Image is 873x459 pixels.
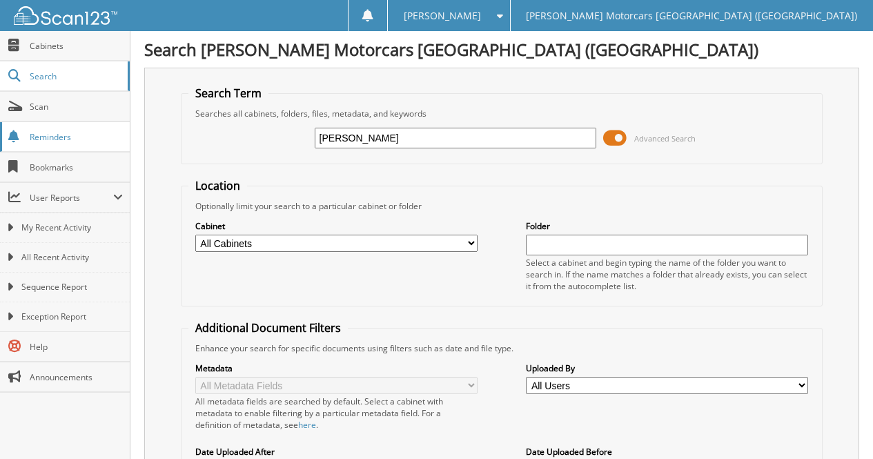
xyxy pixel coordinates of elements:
[634,133,696,144] span: Advanced Search
[21,281,123,293] span: Sequence Report
[188,320,348,335] legend: Additional Document Filters
[804,393,873,459] iframe: Chat Widget
[526,257,808,292] div: Select a cabinet and begin typing the name of the folder you want to search in. If the name match...
[144,38,859,61] h1: Search [PERSON_NAME] Motorcars [GEOGRAPHIC_DATA] ([GEOGRAPHIC_DATA])
[195,446,478,458] label: Date Uploaded After
[195,220,478,232] label: Cabinet
[188,108,815,119] div: Searches all cabinets, folders, files, metadata, and keywords
[30,70,121,82] span: Search
[14,6,117,25] img: scan123-logo-white.svg
[30,371,123,383] span: Announcements
[30,192,113,204] span: User Reports
[298,419,316,431] a: here
[21,311,123,323] span: Exception Report
[526,362,808,374] label: Uploaded By
[21,251,123,264] span: All Recent Activity
[188,178,247,193] legend: Location
[21,222,123,234] span: My Recent Activity
[30,40,123,52] span: Cabinets
[30,131,123,143] span: Reminders
[195,362,478,374] label: Metadata
[188,200,815,212] div: Optionally limit your search to a particular cabinet or folder
[526,446,808,458] label: Date Uploaded Before
[188,86,268,101] legend: Search Term
[30,101,123,113] span: Scan
[30,341,123,353] span: Help
[404,12,481,20] span: [PERSON_NAME]
[195,395,478,431] div: All metadata fields are searched by default. Select a cabinet with metadata to enable filtering b...
[526,12,857,20] span: [PERSON_NAME] Motorcars [GEOGRAPHIC_DATA] ([GEOGRAPHIC_DATA])
[30,162,123,173] span: Bookmarks
[188,342,815,354] div: Enhance your search for specific documents using filters such as date and file type.
[526,220,808,232] label: Folder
